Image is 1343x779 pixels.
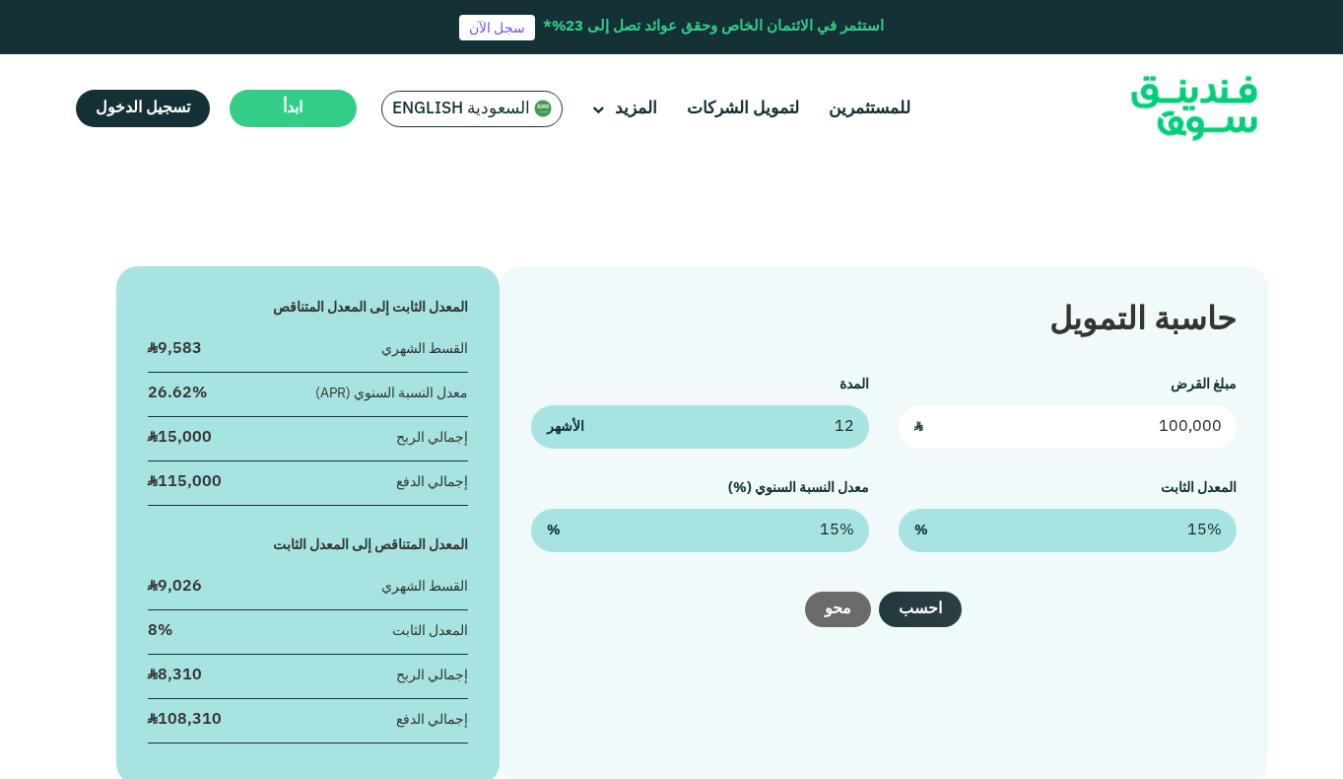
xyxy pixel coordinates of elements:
[96,101,190,115] span: تسجيل الدخول
[283,101,302,115] span: ابدأ
[396,666,468,686] div: إجمالي الربح
[824,93,915,125] a: للمستثمرين
[543,16,884,38] div: استثمر في الائتمان الخاص وحقق عوائد تصل إلى 23%*
[148,620,172,642] div: 8%
[1098,59,1291,159] img: Logo
[148,427,212,449] div: ʢ
[547,417,584,438] span: الأشهر
[839,378,869,391] label: المدة
[615,101,657,117] span: المزيد
[531,298,1236,345] div: حاسبة التمويل
[381,339,468,360] div: القسط الشهري
[914,521,928,541] span: %
[392,98,530,120] span: السعودية English
[534,100,552,117] img: SA Flag
[148,298,469,319] div: المعدل الثابت إلى المعدل المتناقص
[158,668,202,682] span: 8,310
[158,341,202,356] span: 9,583
[158,712,222,727] span: 108,310
[148,535,469,556] div: المعدل المتناقص إلى المعدل الثابت
[392,621,468,642] div: المعدل الثابت
[1171,378,1237,391] label: مبلغ القرض
[728,481,869,495] label: معدل النسبة السنوي (%)
[914,417,922,438] span: ʢ
[148,709,222,731] div: ʢ
[158,474,222,489] span: 115,000
[459,15,535,40] a: سجل الآن
[158,430,212,445] span: 15,000
[76,90,210,127] a: تسجيل الدخول
[148,383,207,404] div: 26.62%
[547,521,561,541] span: %
[1161,481,1237,495] label: المعدل الثابت
[148,338,202,360] div: ʢ
[148,471,222,493] div: ʢ
[682,93,804,125] a: لتمويل الشركات
[396,472,468,493] div: إجمالي الدفع
[381,577,468,598] div: القسط الشهري
[315,384,468,404] div: معدل النسبة السنوي (APR)
[396,710,468,731] div: إجمالي الدفع
[396,428,468,449] div: إجمالي الربح
[148,665,202,686] div: ʢ
[879,592,962,627] button: احسب
[805,592,871,627] button: محو
[158,579,202,594] span: 9,026
[148,576,202,598] div: ʢ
